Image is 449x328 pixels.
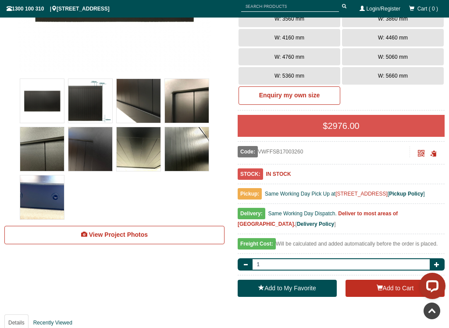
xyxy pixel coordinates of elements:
[378,54,408,60] span: W: 5060 mm
[378,16,408,22] span: W: 3860 mm
[238,238,276,250] span: Freight Cost:
[335,191,388,197] a: [STREET_ADDRESS]
[241,1,339,12] input: SEARCH PRODUCTS
[165,127,209,171] img: VWFFSB - Flat Top (Full Privacy) - Single Aluminium Driveway Gate - Single Sliding Gate - Matte B...
[7,6,110,12] span: 1300 100 310 | [STREET_ADDRESS]
[378,35,408,41] span: W: 4460 mm
[274,73,304,79] span: W: 5360 mm
[68,127,112,171] img: VWFFSB - Flat Top (Full Privacy) - Single Aluminium Driveway Gate - Single Sliding Gate - Matte B...
[238,188,262,200] span: Pickup:
[274,54,304,60] span: W: 4760 mm
[238,115,445,137] div: $
[239,48,340,66] button: W: 4760 mm
[238,208,265,219] span: Delivery:
[68,79,112,123] img: VWFFSB - Flat Top (Full Privacy) - Single Aluminium Driveway Gate - Single Sliding Gate - Matte B...
[259,92,320,99] b: Enquiry my own size
[265,191,425,197] span: Same Working Day Pick Up at [ ]
[20,175,64,219] img: VWFFSB - Flat Top (Full Privacy) - Single Aluminium Driveway Gate - Single Sliding Gate - Matte B...
[238,146,258,157] span: Code:
[430,150,437,157] span: Click to copy the URL
[417,6,438,12] span: Cart ( 0 )
[117,127,160,171] img: VWFFSB - Flat Top (Full Privacy) - Single Aluminium Driveway Gate - Single Sliding Gate - Matte B...
[239,86,340,105] a: Enquiry my own size
[378,73,408,79] span: W: 5660 mm
[389,191,423,197] a: Pickup Policy
[4,226,224,244] a: View Project Photos
[239,67,340,85] button: W: 5360 mm
[342,67,444,85] button: W: 5660 mm
[238,146,410,157] div: VWFFSB17003260
[268,210,337,217] span: Same Working Day Dispatch.
[297,221,334,227] a: Delivery Policy
[367,6,400,12] a: Login/Register
[274,35,304,41] span: W: 4160 mm
[418,151,424,157] a: Click to enlarge and scan to share.
[20,79,64,123] img: VWFFSB - Flat Top (Full Privacy) - Single Aluminium Driveway Gate - Single Sliding Gate - Matte B...
[346,280,445,297] button: Add to Cart
[328,121,359,131] span: 2976.00
[342,29,444,46] button: W: 4460 mm
[274,16,304,22] span: W: 3560 mm
[238,208,445,234] div: [ ]
[239,29,340,46] button: W: 4160 mm
[239,10,340,28] button: W: 3560 mm
[238,168,263,180] span: STOCK:
[238,280,337,297] a: Add to My Favorite
[342,48,444,66] button: W: 5060 mm
[89,231,148,238] span: View Project Photos
[117,79,160,123] img: VWFFSB - Flat Top (Full Privacy) - Single Aluminium Driveway Gate - Single Sliding Gate - Matte B...
[412,269,449,306] iframe: LiveChat chat widget
[238,210,398,227] b: Deliver to most areas of [GEOGRAPHIC_DATA].
[342,10,444,28] button: W: 3860 mm
[20,127,64,171] img: VWFFSB - Flat Top (Full Privacy) - Single Aluminium Driveway Gate - Single Sliding Gate - Matte B...
[238,239,445,254] div: Will be calculated and added automatically before the order is placed.
[266,171,291,177] b: IN STOCK
[165,79,209,123] img: VWFFSB - Flat Top (Full Privacy) - Single Aluminium Driveway Gate - Single Sliding Gate - Matte B...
